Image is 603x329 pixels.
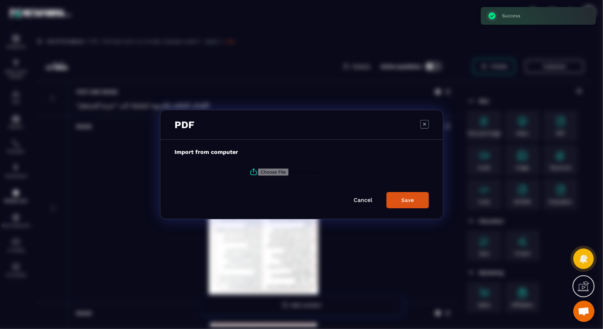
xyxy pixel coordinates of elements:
a: Cancel [354,197,372,203]
div: Ouvrir le chat [573,301,595,322]
div: Save [401,197,414,203]
button: Save [386,192,429,208]
h3: PDF [175,119,194,131]
label: Import from computer [175,149,238,155]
